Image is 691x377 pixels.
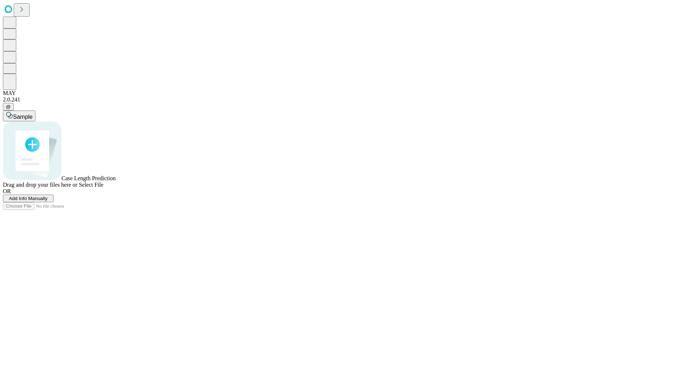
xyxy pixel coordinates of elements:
[3,110,35,121] button: Sample
[3,188,11,194] span: OR
[3,90,688,96] div: MAY
[3,182,77,188] span: Drag and drop your files here or
[3,195,53,202] button: Add Info Manually
[3,96,688,103] div: 2.0.241
[13,114,33,120] span: Sample
[79,182,103,188] span: Select File
[61,175,116,181] span: Case Length Prediction
[3,103,14,110] button: @
[6,104,11,109] span: @
[9,196,48,201] span: Add Info Manually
